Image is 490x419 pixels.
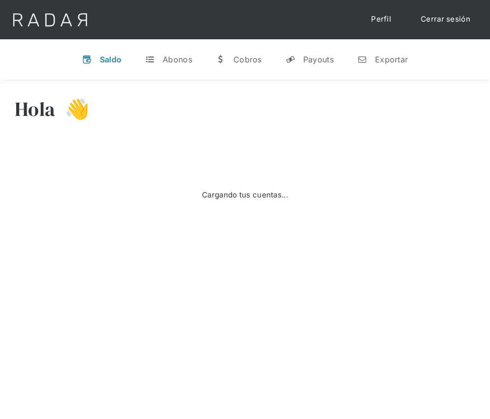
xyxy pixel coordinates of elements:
div: Cobros [233,55,262,64]
h3: 👋 [55,97,89,121]
div: Payouts [303,55,334,64]
div: Saldo [100,55,122,64]
a: Perfil [361,10,401,29]
div: Exportar [375,55,408,64]
div: Abonos [163,55,192,64]
div: n [357,55,367,64]
h3: Hola [15,97,55,121]
a: Cerrar sesión [411,10,480,29]
div: t [145,55,155,64]
div: w [216,55,226,64]
div: v [82,55,92,64]
div: y [286,55,295,64]
div: Cargando tus cuentas... [202,190,288,201]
